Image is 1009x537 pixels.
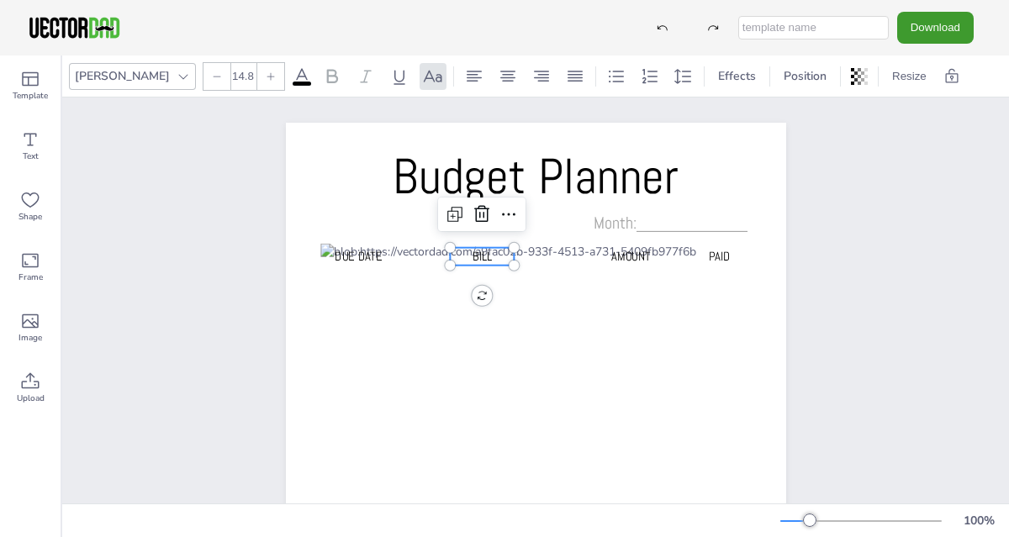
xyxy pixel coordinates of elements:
span: Position [780,68,830,84]
span: Due Date [335,248,382,264]
span: Image [18,331,42,345]
span: Budget Planner [393,145,679,208]
span: Shape [18,210,42,224]
span: Template [13,89,48,103]
div: [PERSON_NAME] [71,65,173,87]
span: AMOUNT [610,248,650,264]
span: PAID [708,248,730,264]
div: 100 % [959,513,999,529]
span: Month:____________ [594,212,748,234]
span: BILL [472,248,491,264]
img: VectorDad-1.png [27,15,122,40]
input: template name [738,16,889,39]
span: Text [23,150,39,163]
span: Frame [18,271,43,284]
button: Resize [885,63,933,90]
button: Download [897,12,974,43]
span: Upload [17,392,45,405]
span: Effects [715,68,759,84]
